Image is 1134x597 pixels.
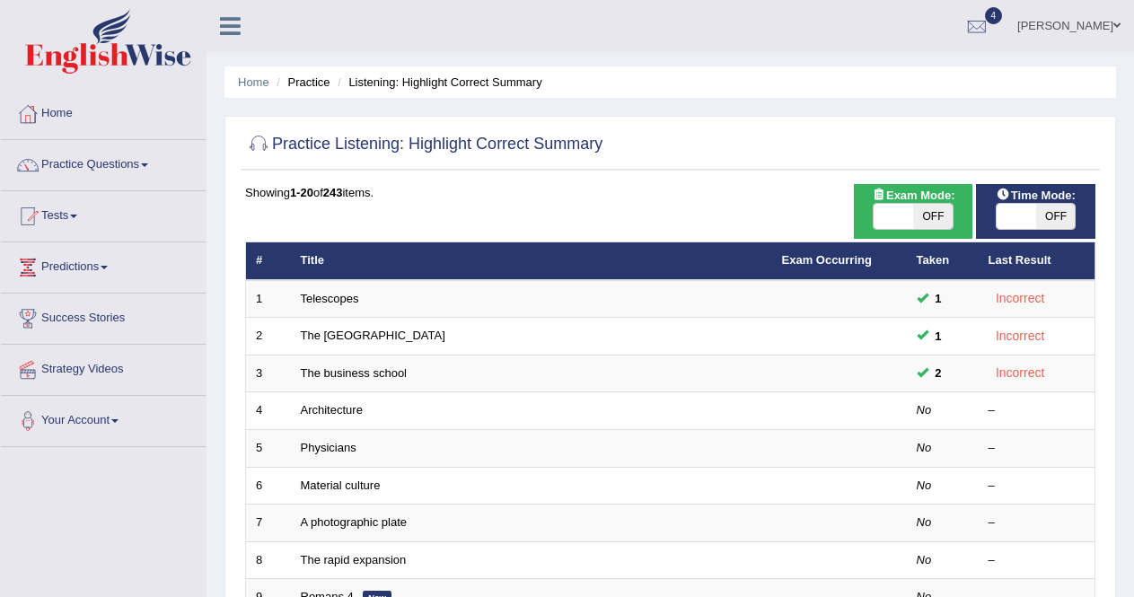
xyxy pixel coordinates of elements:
[917,441,932,454] em: No
[865,186,962,205] span: Exam Mode:
[917,478,932,492] em: No
[301,366,408,380] a: The business school
[290,186,313,199] b: 1-20
[913,204,953,229] span: OFF
[323,186,343,199] b: 243
[1,191,206,236] a: Tests
[246,541,291,579] td: 8
[301,292,359,305] a: Telescopes
[782,253,872,267] a: Exam Occurring
[989,326,1052,347] div: Incorrect
[989,186,1083,205] span: Time Mode:
[989,478,1086,495] div: –
[928,364,949,382] span: You can still take this question
[245,131,602,158] h2: Practice Listening: Highlight Correct Summary
[928,289,949,308] span: You can still take this question
[291,242,772,280] th: Title
[301,515,408,529] a: A photographic plate
[246,505,291,542] td: 7
[272,74,330,91] li: Practice
[245,184,1095,201] div: Showing of items.
[917,515,932,529] em: No
[989,440,1086,457] div: –
[246,318,291,356] td: 2
[979,242,1095,280] th: Last Result
[1,294,206,338] a: Success Stories
[246,280,291,318] td: 1
[907,242,979,280] th: Taken
[917,403,932,417] em: No
[989,402,1086,419] div: –
[333,74,542,91] li: Listening: Highlight Correct Summary
[246,467,291,505] td: 6
[246,355,291,392] td: 3
[301,478,381,492] a: Material culture
[301,403,363,417] a: Architecture
[985,7,1003,24] span: 4
[301,553,407,566] a: The rapid expansion
[246,430,291,468] td: 5
[246,242,291,280] th: #
[1,140,206,185] a: Practice Questions
[989,514,1086,531] div: –
[928,327,949,346] span: You can still take this question
[238,75,269,89] a: Home
[989,363,1052,383] div: Incorrect
[989,552,1086,569] div: –
[917,553,932,566] em: No
[1,242,206,287] a: Predictions
[301,441,356,454] a: Physicians
[246,392,291,430] td: 4
[1,89,206,134] a: Home
[854,184,973,239] div: Show exams occurring in exams
[1,396,206,441] a: Your Account
[1036,204,1076,229] span: OFF
[1,345,206,390] a: Strategy Videos
[989,288,1052,309] div: Incorrect
[301,329,445,342] a: The [GEOGRAPHIC_DATA]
